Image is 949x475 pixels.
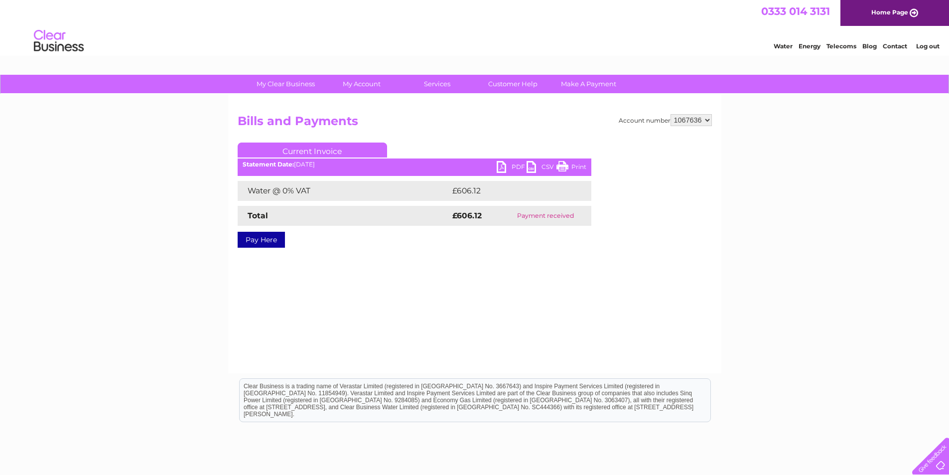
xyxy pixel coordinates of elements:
a: Customer Help [472,75,554,93]
b: Statement Date: [243,160,294,168]
a: Energy [799,42,820,50]
td: Payment received [500,206,591,226]
a: Services [396,75,478,93]
td: £606.12 [450,181,573,201]
a: Print [556,161,586,175]
div: Account number [619,114,712,126]
strong: Total [248,211,268,220]
a: PDF [497,161,527,175]
div: [DATE] [238,161,591,168]
a: Telecoms [826,42,856,50]
a: Log out [916,42,940,50]
a: Current Invoice [238,143,387,158]
a: My Account [320,75,403,93]
a: My Clear Business [245,75,327,93]
a: Make A Payment [547,75,630,93]
a: Water [774,42,793,50]
a: CSV [527,161,556,175]
h2: Bills and Payments [238,114,712,133]
strong: £606.12 [452,211,482,220]
a: Pay Here [238,232,285,248]
td: Water @ 0% VAT [238,181,450,201]
a: Contact [883,42,907,50]
div: Clear Business is a trading name of Verastar Limited (registered in [GEOGRAPHIC_DATA] No. 3667643... [240,5,710,48]
a: Blog [862,42,877,50]
img: logo.png [33,26,84,56]
a: 0333 014 3131 [761,5,830,17]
